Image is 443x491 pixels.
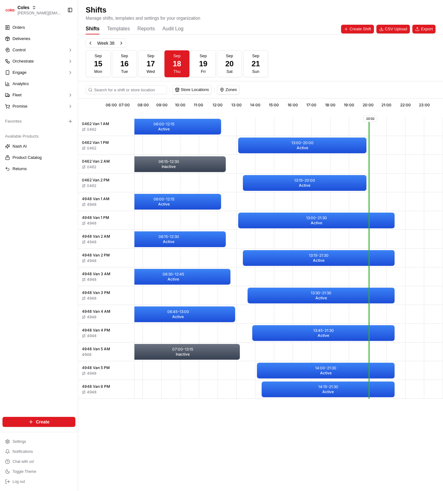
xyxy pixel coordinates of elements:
[226,53,233,59] span: Sep
[107,24,130,34] button: Templates
[13,144,27,149] span: Nash AI
[13,25,25,30] span: Orders
[106,62,114,69] button: Start new chat
[164,50,189,77] button: Sep18Thu
[82,271,110,276] span: 4948 Van 3 AM
[173,59,181,69] span: 18
[269,103,279,108] span: 15:00
[173,85,211,94] button: Store Locations
[175,103,185,108] span: 10:00
[199,59,208,69] span: 19
[112,50,137,77] button: Sep16Tue
[341,25,374,33] button: Create Shift
[82,253,110,258] span: 4948 Van 2 PM
[82,202,96,207] button: 4948
[87,240,96,245] span: 4948
[82,371,96,376] button: 4948
[147,59,155,69] span: 17
[3,164,75,174] button: Returns
[87,315,96,320] span: 4948
[363,115,377,122] span: 20:02
[13,60,24,71] img: 1727276513143-84d647e1-66c0-4f92-a045-3c9f9f5dfd92
[176,352,190,357] span: Inactive
[62,155,76,160] span: Pylon
[82,121,109,126] span: 0462 Van 1 AM
[59,140,100,146] span: API Documentation
[199,53,207,59] span: Sep
[24,114,37,119] span: [DATE]
[13,459,34,464] span: Chat with us!
[306,215,327,220] p: 13:00 - 21:30
[121,69,128,74] span: Tue
[158,202,170,207] span: Active
[19,97,51,102] span: [PERSON_NAME]
[174,69,180,74] span: Thu
[13,47,26,53] span: Control
[291,140,314,145] p: 13:00 - 20:00
[87,333,96,338] span: 4948
[294,178,315,183] p: 13:15 - 20:00
[28,66,86,71] div: We're available if you need us!
[376,25,410,33] button: CSV Upload
[82,215,109,220] span: 4948 Van 1 PM
[13,439,26,444] span: Settings
[117,39,126,48] button: Next week
[320,371,332,376] span: Active
[3,467,75,476] button: Toggle Theme
[3,45,75,55] button: Control
[288,103,298,108] span: 16:00
[87,390,96,395] span: 4948
[6,81,42,86] div: Past conversations
[3,447,75,456] button: Notifications
[217,50,242,77] button: Sep20Sat
[138,103,149,108] span: 08:00
[82,365,110,370] span: 4948 Van 5 PM
[87,146,96,151] span: 0462
[252,69,259,74] span: Sun
[172,314,184,319] span: Active
[82,183,96,188] button: 0462
[250,103,260,108] span: 14:00
[82,127,96,132] button: 0462
[82,146,96,151] button: 0462
[86,39,95,48] button: Previous week
[44,155,76,160] a: Powered byPylon
[252,53,259,59] span: Sep
[315,296,327,301] span: Active
[172,85,212,94] button: Store Locations
[6,140,11,145] div: 📗
[82,352,91,357] span: 4948
[82,234,110,239] span: 4948 Van 2 AM
[412,25,435,33] button: Export
[159,159,179,164] p: 06:15 - 12:30
[315,366,336,371] p: 14:00 - 21:30
[311,291,331,296] p: 13:30 - 21:30
[120,59,129,69] span: 16
[13,469,36,474] span: Toggle Theme
[3,68,75,78] button: Engage
[138,50,163,77] button: Sep17Wed
[173,53,180,59] span: Sep
[87,221,96,226] span: 4948
[400,103,411,108] span: 22:00
[13,81,29,87] span: Analytics
[13,104,28,109] span: Promise
[163,239,174,244] span: Active
[163,272,184,277] p: 06:30 - 12:45
[318,384,338,389] p: 14:15 - 21:30
[158,127,170,132] span: Active
[13,166,27,172] span: Returns
[297,145,308,150] span: Active
[82,165,96,170] button: 0462
[6,91,16,101] img: Liam S.
[5,144,73,149] a: Nash AI
[18,11,62,16] button: [PERSON_NAME][EMAIL_ADDRESS][DOMAIN_NAME]
[154,197,174,202] p: 06:00 - 12:15
[13,92,22,98] span: Fleet
[159,234,179,239] p: 06:15 - 12:30
[154,122,174,127] p: 06:00 - 12:15
[82,315,96,320] button: 4948
[94,53,102,59] span: Sep
[167,309,189,314] p: 06:45 - 13:00
[82,290,110,295] span: 4948 Van 3 PM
